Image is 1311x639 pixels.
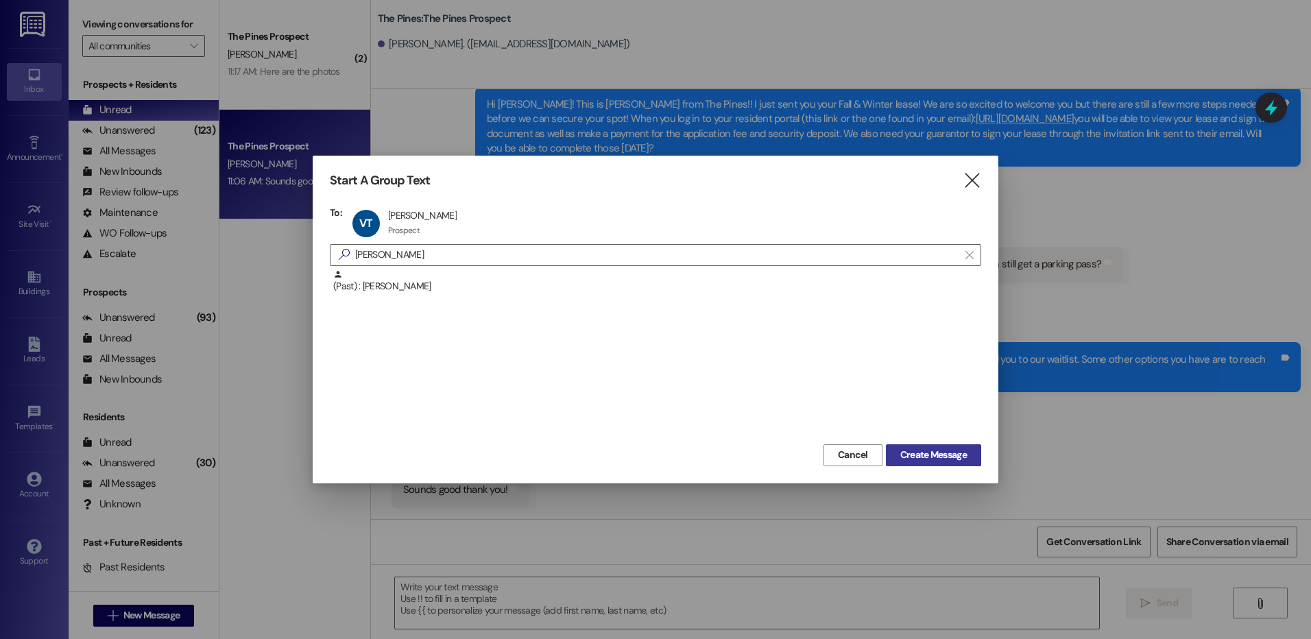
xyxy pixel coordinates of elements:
span: Cancel [838,448,868,462]
h3: To: [330,206,342,219]
button: Clear text [959,245,981,265]
div: [PERSON_NAME] [388,209,457,221]
input: Search for any contact or apartment [355,245,959,265]
span: VT [359,216,372,230]
div: (Past) : [PERSON_NAME] [333,269,981,293]
button: Cancel [823,444,882,466]
div: Prospect [388,225,420,236]
button: Create Message [886,444,981,466]
h3: Start A Group Text [330,173,430,189]
span: Create Message [900,448,967,462]
i:  [333,248,355,262]
div: (Past) : [PERSON_NAME] [330,269,981,304]
i:  [963,173,981,188]
i:  [965,250,973,261]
